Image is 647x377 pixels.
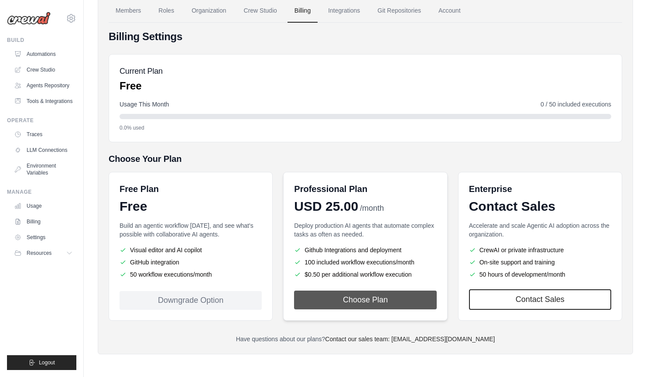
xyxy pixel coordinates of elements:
[7,117,76,124] div: Operate
[27,250,51,257] span: Resources
[10,199,76,213] a: Usage
[120,270,262,279] li: 50 workflow executions/month
[7,355,76,370] button: Logout
[294,258,436,267] li: 100 included workflow executions/month
[10,127,76,141] a: Traces
[7,12,51,25] img: Logo
[10,47,76,61] a: Automations
[10,79,76,93] a: Agents Repository
[294,291,436,309] button: Choose Plan
[325,336,495,343] a: Contact our sales team: [EMAIL_ADDRESS][DOMAIN_NAME]
[39,359,55,366] span: Logout
[120,183,159,195] h6: Free Plan
[294,199,358,214] span: USD 25.00
[10,246,76,260] button: Resources
[541,100,611,109] span: 0 / 50 included executions
[10,63,76,77] a: Crew Studio
[360,202,384,214] span: /month
[294,270,436,279] li: $0.50 per additional workflow execution
[120,100,169,109] span: Usage This Month
[120,221,262,239] p: Build an agentic workflow [DATE], and see what's possible with collaborative AI agents.
[469,258,611,267] li: On-site support and training
[109,335,622,343] p: Have questions about our plans?
[7,37,76,44] div: Build
[10,94,76,108] a: Tools & Integrations
[10,159,76,180] a: Environment Variables
[109,153,622,165] h5: Choose Your Plan
[469,270,611,279] li: 50 hours of development/month
[469,289,611,310] a: Contact Sales
[469,183,611,195] h6: Enterprise
[120,246,262,254] li: Visual editor and AI copilot
[10,143,76,157] a: LLM Connections
[120,79,163,93] p: Free
[469,199,611,214] div: Contact Sales
[7,188,76,195] div: Manage
[109,30,622,44] h4: Billing Settings
[10,215,76,229] a: Billing
[120,291,262,310] div: Downgrade Option
[294,221,436,239] p: Deploy production AI agents that automate complex tasks as often as needed.
[294,183,367,195] h6: Professional Plan
[120,258,262,267] li: GitHub integration
[120,65,163,77] h5: Current Plan
[10,230,76,244] a: Settings
[120,124,144,131] span: 0.0% used
[294,246,436,254] li: Github Integrations and deployment
[469,221,611,239] p: Accelerate and scale Agentic AI adoption across the organization.
[469,246,611,254] li: CrewAI or private infrastructure
[120,199,262,214] div: Free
